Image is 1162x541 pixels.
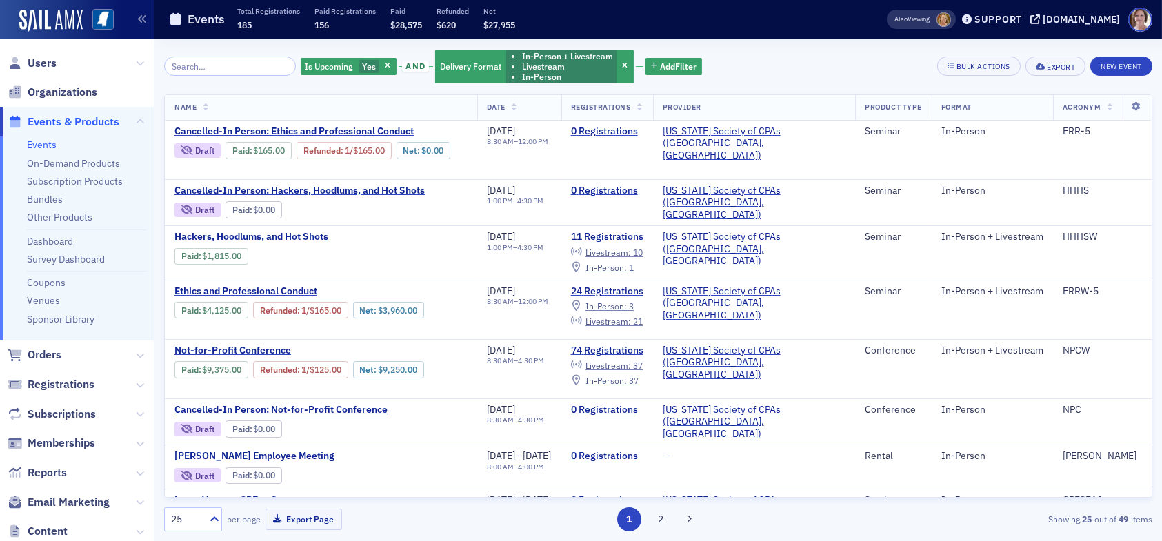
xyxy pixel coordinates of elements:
[92,9,114,30] img: SailAMX
[174,302,248,318] div: Paid: 27 - $412500
[27,157,120,170] a: On-Demand Products
[571,185,643,197] a: 0 Registrations
[571,404,643,416] a: 0 Registrations
[232,145,250,156] a: Paid
[174,248,248,265] div: Paid: 13 - $181500
[28,56,57,71] span: Users
[941,450,1043,462] div: In-Person
[8,377,94,392] a: Registrations
[174,285,406,298] span: Ethics and Professional Conduct
[27,276,66,289] a: Coupons
[314,19,329,30] span: 156
[487,462,514,471] time: 8:00 AM
[894,14,930,24] span: Viewing
[865,125,921,138] div: Seminar
[1063,125,1142,138] div: ERR-5
[571,125,643,138] a: 0 Registrations
[1047,63,1075,71] div: Export
[195,425,214,433] div: Draft
[663,345,846,381] a: [US_STATE] Society of CPAs ([GEOGRAPHIC_DATA], [GEOGRAPHIC_DATA])
[518,296,548,306] time: 12:00 PM
[487,285,515,297] span: [DATE]
[522,61,613,72] li: Livestream
[403,145,421,156] span: Net :
[181,305,203,316] span: :
[487,356,514,365] time: 8:30 AM
[585,316,631,327] span: Livestream :
[254,470,276,480] span: $0.00
[203,305,242,316] span: $4,125.00
[174,404,406,416] a: Cancelled-In Person: Not-for-Profit Conference
[941,494,1043,507] div: In-Person
[865,185,921,197] div: Seminar
[571,262,634,273] a: In-Person: 1
[227,513,261,525] label: per page
[633,247,643,258] span: 10
[174,102,197,112] span: Name
[174,494,406,507] a: Learn Voyage: CPE at Sea
[487,102,505,112] span: Date
[1063,185,1142,197] div: HHHS
[660,60,697,72] span: Add Filter
[254,205,276,215] span: $0.00
[648,507,672,531] button: 2
[487,136,514,146] time: 8:30 AM
[1080,513,1094,525] strong: 25
[1030,14,1125,24] button: [DOMAIN_NAME]
[232,205,254,215] span: :
[27,211,92,223] a: Other Products
[487,415,514,425] time: 8:30 AM
[523,449,551,462] span: [DATE]
[523,493,551,506] span: [DATE]
[27,193,63,205] a: Bundles
[941,102,972,112] span: Format
[195,206,214,214] div: Draft
[310,365,341,375] span: $125.00
[1063,102,1101,112] span: Acronym
[28,495,110,510] span: Email Marketing
[8,465,67,480] a: Reports
[266,509,342,530] button: Export Page
[487,494,552,507] div: –
[232,470,254,480] span: :
[487,230,515,243] span: [DATE]
[378,305,417,316] span: $3,960.00
[941,285,1043,298] div: In-Person + Livestream
[645,58,702,75] button: AddFilter
[174,185,425,197] span: Cancelled-In Person: Hackers, Hoodlums, and Hot Shots
[260,305,301,316] span: :
[663,125,846,162] a: [US_STATE] Society of CPAs ([GEOGRAPHIC_DATA], [GEOGRAPHIC_DATA])
[1063,345,1142,357] div: NPCW
[1043,13,1120,25] div: [DOMAIN_NAME]
[253,361,348,378] div: Refunded: 79 - $937500
[353,361,424,378] div: Net: $925000
[941,404,1043,416] div: In-Person
[28,347,61,363] span: Orders
[1063,285,1142,298] div: ERRW-5
[487,196,543,205] div: –
[518,356,544,365] time: 4:30 PM
[522,51,613,61] li: In-Person + Livestream
[28,377,94,392] span: Registrations
[174,231,406,243] a: Hackers, Hoodlums, and Hot Shots
[314,6,376,16] p: Paid Registrations
[571,102,631,112] span: Registrations
[310,305,341,316] span: $165.00
[232,424,254,434] span: :
[571,300,634,312] a: In-Person: 3
[390,6,422,16] p: Paid
[421,145,443,156] span: $0.00
[174,468,221,482] div: Draft
[1128,8,1152,32] span: Profile
[353,145,385,156] span: $165.00
[28,85,97,100] span: Organizations
[226,467,282,484] div: Paid: 0 - $0
[1090,59,1152,72] a: New Event
[171,512,201,527] div: 25
[27,139,57,151] a: Events
[19,10,83,32] img: SailAMX
[181,365,199,375] a: Paid
[663,285,846,322] a: [US_STATE] Society of CPAs ([GEOGRAPHIC_DATA], [GEOGRAPHIC_DATA])
[585,247,631,258] span: Livestream :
